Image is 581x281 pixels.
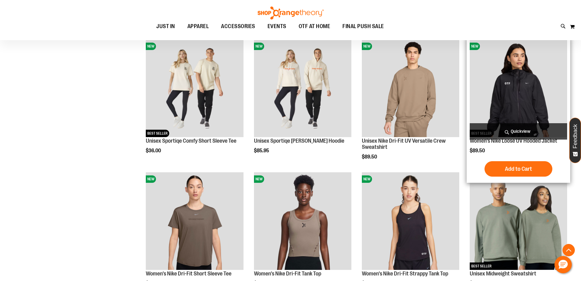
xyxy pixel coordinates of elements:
span: $89.50 [470,148,486,153]
div: product [359,36,462,175]
div: product [467,36,570,183]
a: APPAREL [181,19,215,33]
a: Unisex Sportiqe Olsen HoodieNEW [254,40,351,138]
span: NEW [254,175,264,183]
a: Women's Nike Loose UV Hooded Jacket [470,138,557,144]
a: ACCESSORIES [215,19,261,34]
a: Unisex Nike Dri-Fit UV Versatile Crew SweatshirtNEW [362,40,459,138]
a: JUST IN [150,19,181,34]
a: Women's Nike Dri-Fit Tank Top [254,271,321,277]
span: EVENTS [268,19,286,33]
span: NEW [362,43,372,50]
img: Unisex Nike Dri-Fit UV Versatile Crew Sweatshirt [362,40,459,137]
img: Women's Nike Loose UV Hooded Jacket [470,40,567,137]
span: FINAL PUSH SALE [342,19,384,33]
a: Women's Nike Dri-Fit Tank TopNEW [254,172,351,271]
a: Unisex Midweight SweatshirtBEST SELLER [470,172,567,271]
img: Women's Nike Dri-Fit Strappy Tank Top [362,172,459,270]
a: Unisex Sportiqe Comfy Short Sleeve TeeNEWBEST SELLER [146,40,243,138]
a: Unisex Nike Dri-Fit UV Versatile Crew Sweatshirt [362,138,446,150]
img: Unisex Sportiqe Olsen Hoodie [254,40,351,137]
button: Hello, have a question? Let’s chat. [554,256,572,273]
span: BEST SELLER [146,130,169,137]
a: Women's Nike Dri-Fit Strappy Tank Top [362,271,448,277]
a: Unisex Sportiqe [PERSON_NAME] Hoodie [254,138,344,144]
span: NEW [362,175,372,183]
span: APPAREL [187,19,209,33]
span: NEW [254,43,264,50]
a: OTF AT HOME [293,19,337,34]
a: Women's Nike Dri-Fit Strappy Tank TopNEW [362,172,459,271]
a: EVENTS [261,19,293,34]
a: Women's Nike Dri-Fit Short Sleeve Tee [146,271,231,277]
div: product [251,36,354,169]
div: product [143,36,246,169]
img: Women's Nike Dri-Fit Tank Top [254,172,351,270]
a: Women's Nike Dri-Fit Short Sleeve TeeNEW [146,172,243,271]
span: Feedback [572,124,578,149]
span: ACCESSORIES [221,19,255,33]
button: Back To Top [563,244,575,256]
span: NEW [146,43,156,50]
span: JUST IN [156,19,175,33]
span: NEW [146,175,156,183]
a: Unisex Sportiqe Comfy Short Sleeve Tee [146,138,236,144]
span: OTF AT HOME [299,19,330,33]
a: FINAL PUSH SALE [336,19,390,34]
span: Add to Cart [505,166,532,172]
span: $85.95 [254,148,270,153]
button: Feedback - Show survey [569,118,581,163]
img: Women's Nike Dri-Fit Short Sleeve Tee [146,172,243,270]
button: Add to Cart [485,161,552,177]
span: $36.00 [146,148,162,153]
span: $89.50 [362,154,378,160]
span: BEST SELLER [470,262,493,270]
img: Unisex Midweight Sweatshirt [470,172,567,270]
a: Quickview [470,123,567,140]
a: Women's Nike Loose UV Hooded JacketNEWBEST SELLER [470,40,567,138]
span: NEW [470,43,480,50]
img: Shop Orangetheory [257,6,325,19]
img: Unisex Sportiqe Comfy Short Sleeve Tee [146,40,243,137]
a: Unisex Midweight Sweatshirt [470,271,536,277]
